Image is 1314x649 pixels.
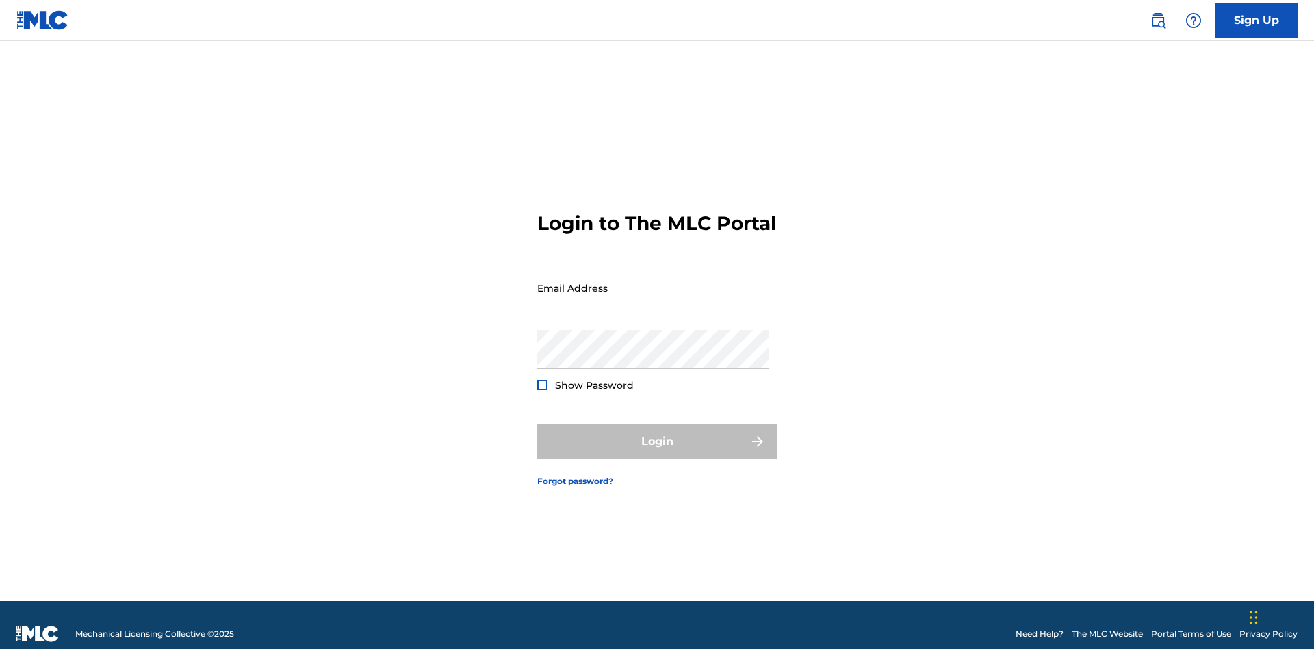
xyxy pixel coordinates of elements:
[1239,628,1298,640] a: Privacy Policy
[537,212,776,236] h3: Login to The MLC Portal
[1250,597,1258,638] div: Drag
[1185,12,1202,29] img: help
[75,628,234,640] span: Mechanical Licensing Collective © 2025
[1151,628,1231,640] a: Portal Terms of Use
[16,10,69,30] img: MLC Logo
[1246,583,1314,649] iframe: Chat Widget
[1016,628,1064,640] a: Need Help?
[1144,7,1172,34] a: Public Search
[1150,12,1166,29] img: search
[16,626,59,642] img: logo
[1215,3,1298,38] a: Sign Up
[1072,628,1143,640] a: The MLC Website
[1180,7,1207,34] div: Help
[537,475,613,487] a: Forgot password?
[555,379,634,392] span: Show Password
